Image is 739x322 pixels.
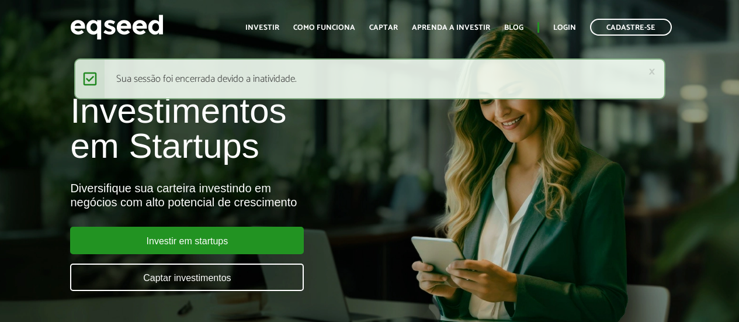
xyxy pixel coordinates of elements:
a: Captar investimentos [70,264,304,291]
a: × [648,65,655,78]
a: Aprenda a investir [412,24,490,32]
a: Investir em startups [70,227,304,254]
div: Sua sessão foi encerrada devido a inatividade. [74,58,665,99]
a: Blog [504,24,523,32]
h1: Investimentos em Startups [70,94,422,164]
a: Como funciona [293,24,355,32]
a: Cadastre-se [590,19,672,36]
div: Diversifique sua carteira investindo em negócios com alto potencial de crescimento [70,181,422,209]
img: EqSeed [70,12,164,43]
a: Login [553,24,576,32]
a: Investir [245,24,279,32]
a: Captar [369,24,398,32]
